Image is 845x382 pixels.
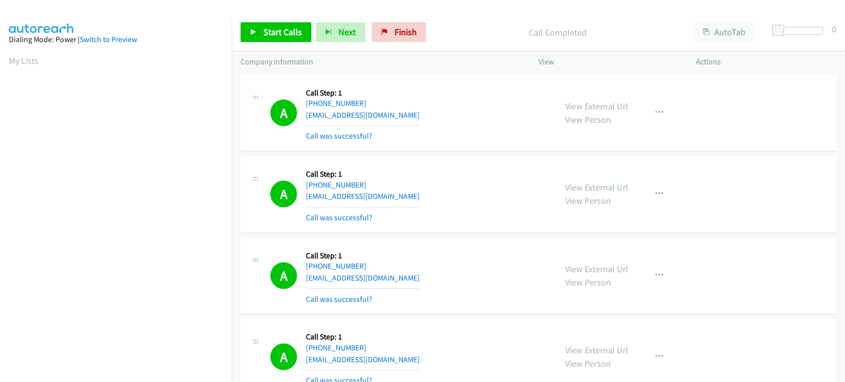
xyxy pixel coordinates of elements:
h1: A [270,343,297,370]
h5: Call Step: 1 [306,88,420,98]
a: Call was successful? [306,131,372,141]
a: View Person [565,277,611,288]
h5: Call Step: 1 [306,251,420,261]
a: View Person [565,195,611,206]
a: View External Url [565,263,628,275]
p: View [539,56,679,68]
h1: A [270,99,297,126]
div: Delay between calls (in seconds) [777,27,823,35]
a: Start Calls [241,22,311,42]
button: Next [316,22,365,42]
a: Call was successful? [306,213,372,222]
a: View External Url [565,182,628,193]
iframe: Resource Center [817,151,845,230]
a: View External Url [565,344,628,356]
h1: A [270,181,297,207]
a: [EMAIL_ADDRESS][DOMAIN_NAME] [306,355,420,364]
div: Dialing Mode: Power | [9,34,223,46]
a: Switch to Preview [80,35,137,44]
a: [PHONE_NUMBER] [306,180,366,190]
a: View External Url [565,100,628,112]
p: Call Completed [440,26,676,39]
h5: Call Step: 1 [306,169,420,179]
a: Finish [372,22,426,42]
a: My Lists [9,55,39,66]
a: View Person [565,114,611,125]
h5: Call Step: 1 [306,332,420,342]
a: View Person [565,358,611,369]
span: Start Calls [263,26,302,38]
a: [EMAIL_ADDRESS][DOMAIN_NAME] [306,110,420,120]
div: 0 [832,22,836,36]
a: [PHONE_NUMBER] [306,343,366,352]
span: Finish [395,26,417,38]
a: [PHONE_NUMBER] [306,261,366,271]
a: [EMAIL_ADDRESS][DOMAIN_NAME] [306,191,420,201]
a: [PHONE_NUMBER] [306,98,366,108]
a: Call was successful? [306,294,372,304]
span: Next [339,26,356,38]
a: [EMAIL_ADDRESS][DOMAIN_NAME] [306,273,420,283]
button: AutoTab [694,22,755,42]
p: Actions [696,56,836,68]
h1: A [270,262,297,289]
p: Company Information [241,56,521,68]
